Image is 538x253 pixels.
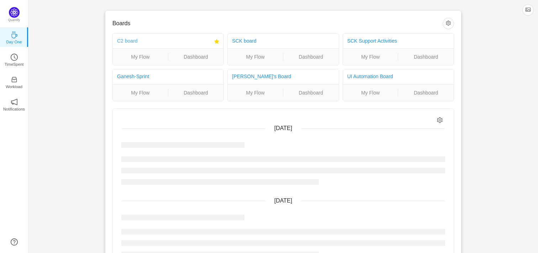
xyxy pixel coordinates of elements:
i: icon: star [214,39,219,44]
a: Dashboard [398,53,454,61]
i: icon: clock-circle [11,54,18,61]
a: Dashboard [168,53,224,61]
h3: Boards [112,20,443,27]
span: [DATE] [274,125,292,131]
span: [DATE] [274,198,292,204]
p: Notifications [3,106,25,112]
a: Ganesh-Sprint [117,74,149,79]
a: My Flow [113,89,168,97]
p: TimeSpent [5,61,24,68]
a: My Flow [113,53,168,61]
a: icon: notificationNotifications [11,101,18,108]
a: [PERSON_NAME]'s Board [232,74,291,79]
a: SCK Support Activities [347,38,397,44]
a: My Flow [228,89,283,97]
a: icon: coffeeDay One [11,33,18,41]
a: icon: question-circle [11,238,18,246]
a: Dashboard [283,53,339,61]
p: Quantify [8,18,20,23]
p: Workload [6,84,22,90]
a: Dashboard [398,89,454,97]
a: My Flow [343,53,398,61]
a: C2 board [117,38,138,44]
button: icon: picture [522,4,534,16]
i: icon: notification [11,98,18,106]
a: SCK board [232,38,256,44]
i: icon: setting [437,117,443,123]
img: Quantify [9,7,20,18]
a: icon: inboxWorkload [11,78,18,85]
a: My Flow [228,53,283,61]
button: icon: setting [443,18,454,29]
a: Dashboard [283,89,339,97]
i: icon: inbox [11,76,18,83]
a: icon: clock-circleTimeSpent [11,56,18,63]
a: My Flow [343,89,398,97]
i: icon: coffee [11,31,18,38]
p: Day One [6,39,22,45]
a: Dashboard [168,89,224,97]
a: UI Automation Board [347,74,393,79]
